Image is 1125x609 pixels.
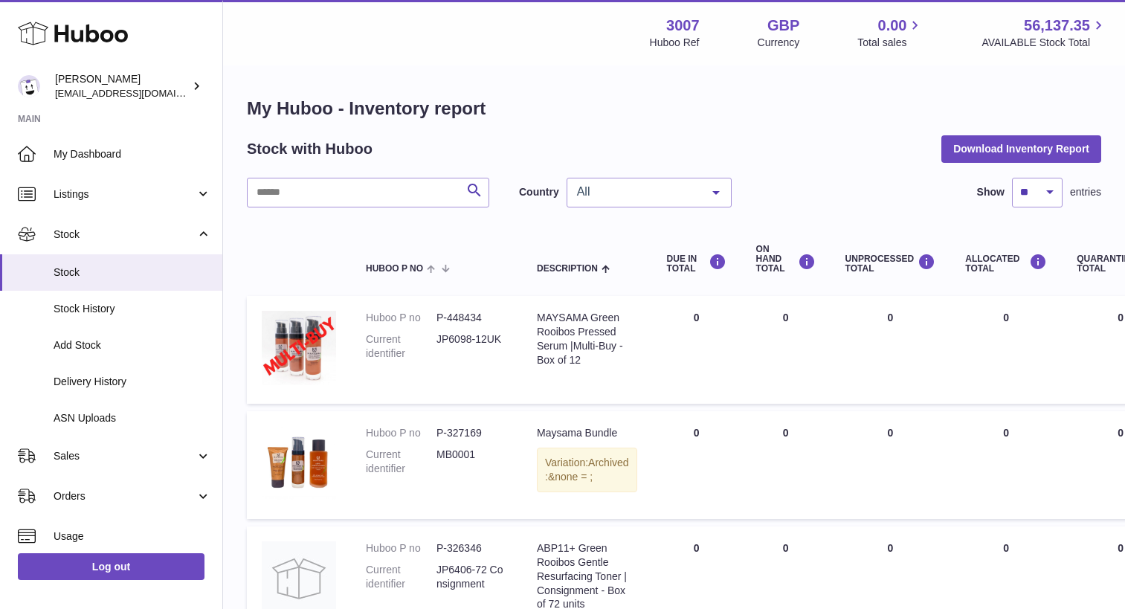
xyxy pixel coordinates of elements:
[537,311,637,367] div: MAYSAMA Green Rooibos Pressed Serum |Multi-Buy - Box of 12
[667,254,726,274] div: DUE IN TOTAL
[366,541,436,555] dt: Huboo P no
[857,36,923,50] span: Total sales
[741,296,831,404] td: 0
[537,426,637,440] div: Maysama Bundle
[845,254,936,274] div: UNPROCESSED Total
[54,338,211,352] span: Add Stock
[741,411,831,519] td: 0
[573,184,701,199] span: All
[950,411,1062,519] td: 0
[436,332,507,361] dd: JP6098-12UK
[878,16,907,36] span: 0.00
[767,16,799,36] strong: GBP
[54,228,196,242] span: Stock
[366,311,436,325] dt: Huboo P no
[831,296,951,404] td: 0
[54,489,196,503] span: Orders
[436,311,507,325] dd: P-448434
[262,426,336,500] img: product image
[831,411,951,519] td: 0
[965,254,1047,274] div: ALLOCATED Total
[652,296,741,404] td: 0
[1118,427,1124,439] span: 0
[545,457,629,483] span: Archived :&none = ;
[950,296,1062,404] td: 0
[18,75,40,97] img: bevmay@maysama.com
[54,449,196,463] span: Sales
[18,553,204,580] a: Log out
[1024,16,1090,36] span: 56,137.35
[519,185,559,199] label: Country
[54,375,211,389] span: Delivery History
[1118,312,1124,323] span: 0
[981,36,1107,50] span: AVAILABLE Stock Total
[977,185,1005,199] label: Show
[247,97,1101,120] h1: My Huboo - Inventory report
[652,411,741,519] td: 0
[981,16,1107,50] a: 56,137.35 AVAILABLE Stock Total
[366,563,436,591] dt: Current identifier
[537,264,598,274] span: Description
[1118,542,1124,554] span: 0
[247,139,373,159] h2: Stock with Huboo
[650,36,700,50] div: Huboo Ref
[55,87,219,99] span: [EMAIL_ADDRESS][DOMAIN_NAME]
[857,16,923,50] a: 0.00 Total sales
[54,302,211,316] span: Stock History
[54,529,211,544] span: Usage
[436,563,507,591] dd: JP6406-72 Consignment
[756,245,816,274] div: ON HAND Total
[436,541,507,555] dd: P-326346
[666,16,700,36] strong: 3007
[54,147,211,161] span: My Dashboard
[1070,185,1101,199] span: entries
[366,448,436,476] dt: Current identifier
[436,426,507,440] dd: P-327169
[54,411,211,425] span: ASN Uploads
[54,187,196,202] span: Listings
[55,72,189,100] div: [PERSON_NAME]
[941,135,1101,162] button: Download Inventory Report
[366,264,423,274] span: Huboo P no
[436,448,507,476] dd: MB0001
[54,265,211,280] span: Stock
[758,36,800,50] div: Currency
[262,311,336,385] img: product image
[537,448,637,492] div: Variation:
[366,332,436,361] dt: Current identifier
[366,426,436,440] dt: Huboo P no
